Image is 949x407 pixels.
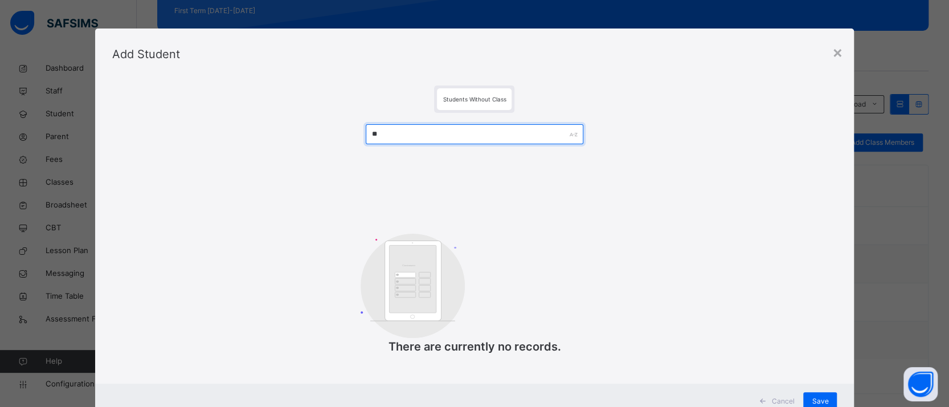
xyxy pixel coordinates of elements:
div: There are currently no records. [361,222,588,367]
span: Cancel [771,396,794,406]
span: Add Student [112,47,180,61]
tspan: Customers [402,264,415,267]
span: Students Without Class [443,96,506,103]
span: Save [812,396,828,406]
p: There are currently no records. [361,338,588,355]
button: Open asap [903,367,938,401]
div: × [832,40,842,64]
